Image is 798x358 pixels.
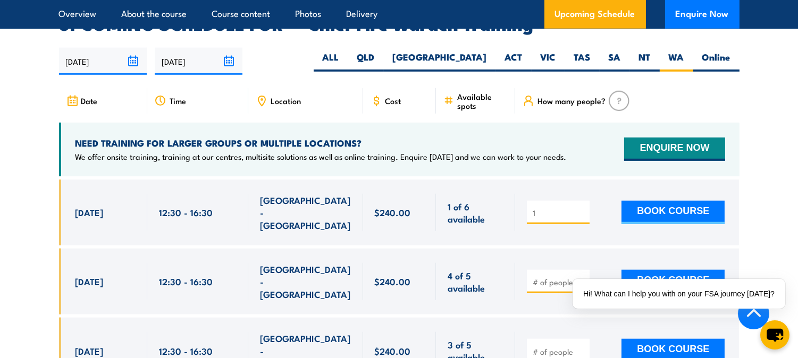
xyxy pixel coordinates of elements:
label: Online [693,51,740,72]
label: VIC [532,51,565,72]
span: $240.00 [375,206,411,218]
input: # of people [533,346,586,357]
span: [GEOGRAPHIC_DATA] - [GEOGRAPHIC_DATA] [260,194,351,231]
div: Hi! What can I help you with on your FSA journey [DATE]? [573,279,785,309]
label: ALL [314,51,348,72]
span: Time [170,96,186,105]
span: Location [271,96,301,105]
span: Date [81,96,98,105]
span: Available spots [457,92,508,110]
label: WA [660,51,693,72]
label: ACT [496,51,532,72]
label: QLD [348,51,384,72]
span: $240.00 [375,345,411,357]
span: 12:30 - 16:30 [159,345,213,357]
span: 1 of 6 available [448,200,503,225]
label: TAS [565,51,600,72]
p: We offer onsite training, training at our centres, multisite solutions as well as online training... [75,151,567,162]
h2: UPCOMING SCHEDULE FOR - "Chief Fire Warden Training" [59,16,740,31]
button: chat-button [760,320,789,350]
button: ENQUIRE NOW [624,138,725,161]
span: [GEOGRAPHIC_DATA] - [GEOGRAPHIC_DATA] [260,263,351,300]
span: Cost [385,96,401,105]
input: # of people [533,208,586,218]
label: NT [630,51,660,72]
span: 12:30 - 16:30 [159,275,213,287]
input: To date [155,48,242,75]
label: SA [600,51,630,72]
span: 4 of 5 available [448,269,503,294]
input: # of people [533,277,586,287]
button: BOOK COURSE [621,270,725,293]
label: [GEOGRAPHIC_DATA] [384,51,496,72]
span: 12:30 - 16:30 [159,206,213,218]
span: [DATE] [75,206,104,218]
span: [DATE] [75,345,104,357]
span: How many people? [537,96,606,105]
button: BOOK COURSE [621,201,725,224]
span: [DATE] [75,275,104,287]
h4: NEED TRAINING FOR LARGER GROUPS OR MULTIPLE LOCATIONS? [75,137,567,149]
input: From date [59,48,147,75]
span: $240.00 [375,275,411,287]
